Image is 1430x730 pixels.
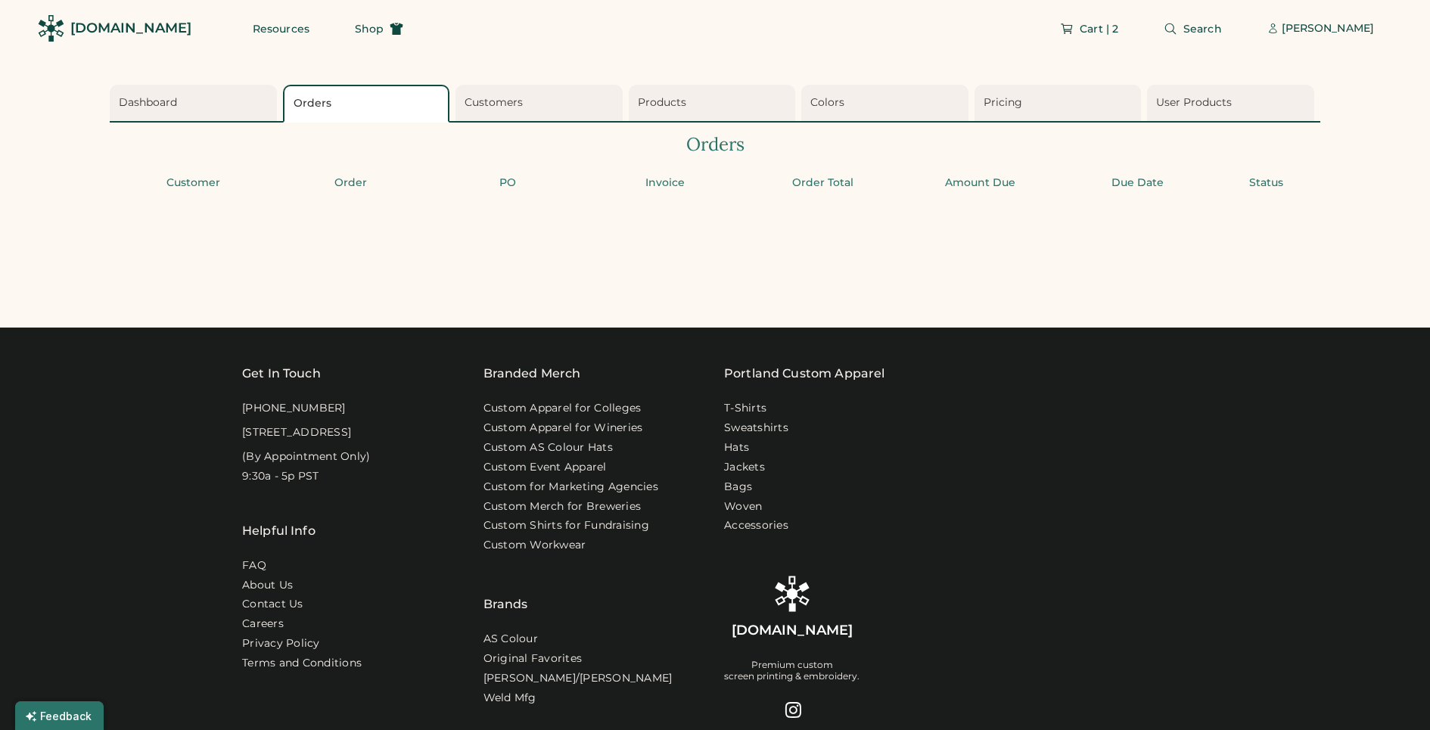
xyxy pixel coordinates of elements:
[294,96,444,111] div: Orders
[748,176,897,191] div: Order Total
[724,460,765,475] a: Jackets
[724,518,788,533] a: Accessories
[242,522,316,540] div: Helpful Info
[1282,21,1374,36] div: [PERSON_NAME]
[483,632,538,647] a: AS Colour
[70,19,191,38] div: [DOMAIN_NAME]
[1042,14,1136,44] button: Cart | 2
[434,176,582,191] div: PO
[774,576,810,612] img: Rendered Logo - Screens
[242,578,293,593] a: About Us
[242,617,284,632] a: Careers
[242,656,362,671] div: Terms and Conditions
[465,95,618,110] div: Customers
[724,421,788,436] a: Sweatshirts
[483,651,583,666] a: Original Favorites
[724,480,752,495] a: Bags
[483,691,536,706] a: Weld Mfg
[242,425,351,440] div: [STREET_ADDRESS]
[638,95,791,110] div: Products
[242,636,320,651] a: Privacy Policy
[483,421,643,436] a: Custom Apparel for Wineries
[242,365,321,383] div: Get In Touch
[810,95,964,110] div: Colors
[483,480,658,495] a: Custom for Marketing Agencies
[242,401,346,416] div: [PHONE_NUMBER]
[483,401,642,416] a: Custom Apparel for Colleges
[724,659,860,683] div: Premium custom screen printing & embroidery.
[984,95,1137,110] div: Pricing
[724,365,884,383] a: Portland Custom Apparel
[276,176,424,191] div: Order
[724,499,762,514] a: Woven
[724,440,749,455] a: Hats
[483,558,528,614] div: Brands
[38,15,64,42] img: Rendered Logo - Screens
[483,440,613,455] a: Custom AS Colour Hats
[1146,14,1240,44] button: Search
[242,597,303,612] a: Contact Us
[337,14,421,44] button: Shop
[235,14,328,44] button: Resources
[483,365,581,383] div: Branded Merch
[591,176,739,191] div: Invoice
[483,538,586,553] a: Custom Workwear
[119,95,272,110] div: Dashboard
[1063,176,1211,191] div: Due Date
[483,460,607,475] a: Custom Event Apparel
[1183,23,1222,34] span: Search
[1156,95,1310,110] div: User Products
[906,176,1054,191] div: Amount Due
[242,449,370,464] div: (By Appointment Only)
[483,499,642,514] a: Custom Merch for Breweries
[732,621,853,640] div: [DOMAIN_NAME]
[110,132,1320,157] div: Orders
[483,671,673,686] a: [PERSON_NAME]/[PERSON_NAME]
[724,401,766,416] a: T-Shirts
[1080,23,1118,34] span: Cart | 2
[483,518,649,533] a: Custom Shirts for Fundraising
[1220,176,1311,191] div: Status
[242,469,319,484] div: 9:30a - 5p PST
[119,176,267,191] div: Customer
[242,558,266,573] a: FAQ
[355,23,384,34] span: Shop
